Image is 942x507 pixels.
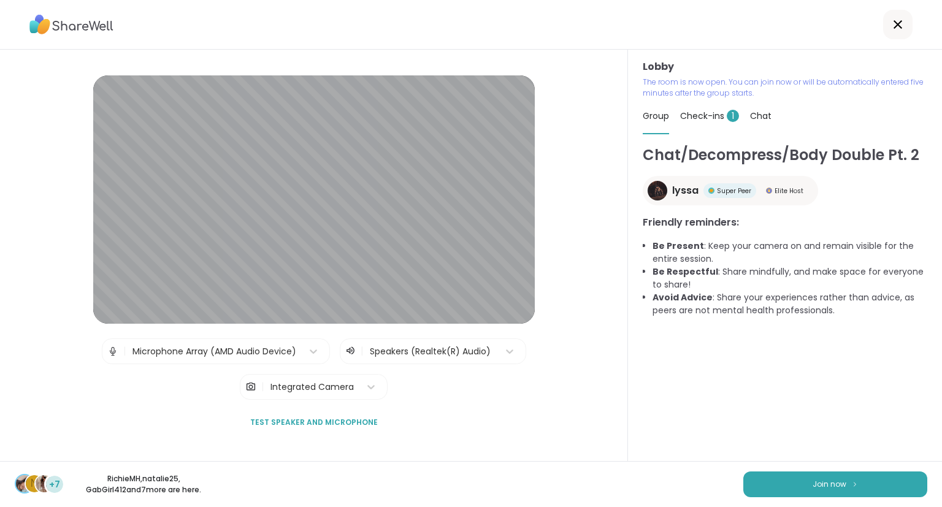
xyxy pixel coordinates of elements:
span: | [123,339,126,364]
span: Check-ins [680,110,739,122]
span: Join now [813,479,846,490]
span: Elite Host [775,186,803,196]
p: The room is now open. You can join now or will be automatically entered five minutes after the gr... [643,77,927,99]
p: RichieMH , natalie25 , GabGirl412 and 7 more are here. [75,473,212,495]
span: | [261,375,264,399]
b: Be Respectful [653,265,718,278]
img: Camera [245,375,256,399]
h3: Lobby [643,59,927,74]
a: lyssalyssaSuper PeerSuper PeerElite HostElite Host [643,176,818,205]
li: : Share mindfully, and make space for everyone to share! [653,265,927,291]
span: Test speaker and microphone [250,417,378,428]
img: ShareWell Logo [29,10,113,39]
img: RichieMH [16,475,33,492]
img: Elite Host [766,188,772,194]
b: Be Present [653,240,704,252]
img: lyssa [648,181,667,200]
li: : Keep your camera on and remain visible for the entire session. [653,240,927,265]
span: Group [643,110,669,122]
b: Avoid Advice [653,291,713,303]
h3: Friendly reminders: [643,215,927,230]
button: Test speaker and microphone [245,410,383,435]
span: lyssa [672,183,699,198]
span: | [361,344,364,359]
span: Chat [750,110,772,122]
img: ShareWell Logomark [851,481,859,487]
button: Join now [743,471,927,497]
span: n [31,476,38,492]
img: Microphone [107,339,118,364]
img: Super Peer [708,188,714,194]
span: 1 [727,110,739,122]
li: : Share your experiences rather than advice, as peers are not mental health professionals. [653,291,927,317]
img: GabGirl412 [36,475,53,492]
div: Integrated Camera [270,381,354,394]
div: Microphone Array (AMD Audio Device) [132,345,296,358]
h1: Chat/Decompress/Body Double Pt. 2 [643,144,927,166]
span: Super Peer [717,186,751,196]
span: +7 [49,478,60,491]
